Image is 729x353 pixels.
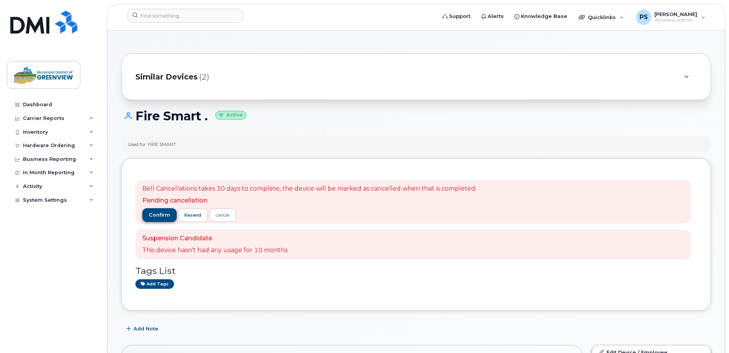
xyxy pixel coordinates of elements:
p: Suspension Candidate [142,234,288,243]
button: resend [178,208,208,222]
div: cancel [216,212,229,219]
button: confirm [142,208,177,222]
div: Used for: FIRE SMART [128,141,176,147]
h3: Tags List [135,266,697,276]
p: Bell Cancellations takes 30 days to complete, the device will be marked as cancelled when that is... [142,185,477,193]
small: Active [215,111,246,120]
button: Add Note [121,322,165,336]
a: Add tags [135,279,174,289]
p: Pending cancellation [142,196,477,205]
a: cancel [209,208,236,222]
span: (2) [199,71,209,83]
span: Similar Devices [135,71,198,83]
span: confirm [149,212,170,219]
p: This device hasn't had any usage for 10 months [142,246,288,255]
span: Add Note [133,325,158,332]
h1: Fire Smart . [121,109,711,123]
span: resend [184,212,201,218]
